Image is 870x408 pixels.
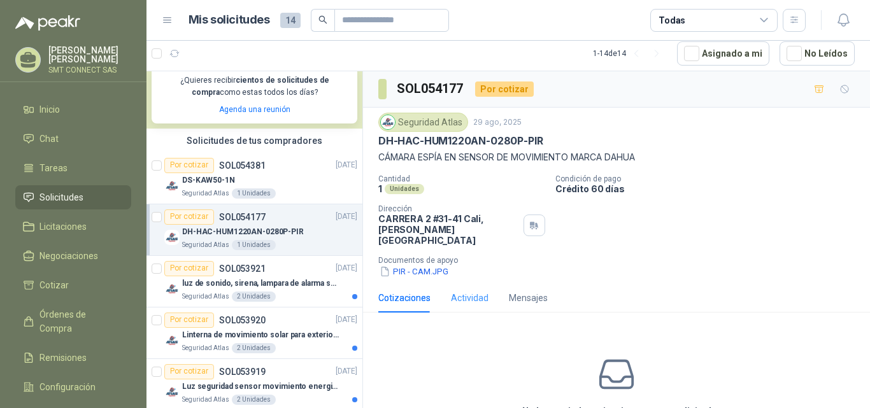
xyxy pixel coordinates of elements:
[48,46,131,64] p: [PERSON_NAME] [PERSON_NAME]
[182,278,341,290] p: luz de sonido, sirena, lampara de alarma solar
[219,105,290,114] a: Agenda una reunión
[780,41,855,66] button: No Leídos
[15,244,131,268] a: Negociaciones
[378,213,518,246] p: CARRERA 2 #31-41 Cali , [PERSON_NAME][GEOGRAPHIC_DATA]
[378,183,382,194] p: 1
[164,261,214,276] div: Por cotizar
[15,215,131,239] a: Licitaciones
[48,66,131,74] p: SMT CONNECT SAS
[39,307,119,335] span: Órdenes de Compra
[15,156,131,180] a: Tareas
[232,343,276,353] div: 2 Unidades
[164,313,214,328] div: Por cotizar
[378,134,543,148] p: DH-HAC-HUM1220AN-0280P-PIR
[192,76,329,97] b: cientos de solicitudes de compra
[15,302,131,341] a: Órdenes de Compra
[146,307,362,359] a: Por cotizarSOL053920[DATE] Company LogoLinterna de movimiento solar para exteriores con 77 ledsSe...
[182,226,304,238] p: DH-HAC-HUM1220AN-0280P-PIR
[39,278,69,292] span: Cotizar
[146,129,362,153] div: Solicitudes de tus compradores
[593,43,667,64] div: 1 - 14 de 14
[182,381,341,393] p: Luz seguridad sensor movimiento energia solar
[15,273,131,297] a: Cotizar
[509,291,548,305] div: Mensajes
[182,329,341,341] p: Linterna de movimiento solar para exteriores con 77 leds
[189,11,270,29] h1: Mis solicitudes
[164,384,180,400] img: Company Logo
[39,220,87,234] span: Licitaciones
[164,178,180,193] img: Company Logo
[182,395,229,405] p: Seguridad Atlas
[378,150,855,164] p: CÁMARA ESPÍA EN SENSOR DE MOVIMIENTO MARCA DAHUA
[381,115,395,129] img: Company Logo
[164,333,180,348] img: Company Logo
[39,249,98,263] span: Negociaciones
[39,380,96,394] span: Configuración
[146,204,362,256] a: Por cotizarSOL054177[DATE] Company LogoDH-HAC-HUM1220AN-0280P-PIRSeguridad Atlas1 Unidades
[232,188,276,199] div: 1 Unidades
[15,375,131,399] a: Configuración
[232,292,276,302] div: 2 Unidades
[219,161,266,170] p: SOL054381
[385,184,424,194] div: Unidades
[378,174,545,183] p: Cantidad
[397,79,465,99] h3: SOL054177
[378,265,450,278] button: PIR - CAM.JPG
[659,13,685,27] div: Todas
[555,174,865,183] p: Condición de pago
[378,204,518,213] p: Dirección
[15,185,131,209] a: Solicitudes
[15,346,131,370] a: Remisiones
[336,211,357,223] p: [DATE]
[182,343,229,353] p: Seguridad Atlas
[475,81,534,97] div: Por cotizar
[336,365,357,377] p: [DATE]
[146,153,362,204] a: Por cotizarSOL054381[DATE] Company LogoDS-KAW50-1NSeguridad Atlas1 Unidades
[15,97,131,122] a: Inicio
[219,213,266,222] p: SOL054177
[219,367,266,376] p: SOL053919
[378,256,865,265] p: Documentos de apoyo
[164,281,180,297] img: Company Logo
[219,316,266,325] p: SOL053920
[378,113,468,132] div: Seguridad Atlas
[39,161,68,175] span: Tareas
[318,15,327,24] span: search
[164,209,214,225] div: Por cotizar
[232,395,276,405] div: 2 Unidades
[15,127,131,151] a: Chat
[15,15,80,31] img: Logo peakr
[336,159,357,171] p: [DATE]
[182,240,229,250] p: Seguridad Atlas
[39,351,87,365] span: Remisiones
[336,262,357,274] p: [DATE]
[473,116,522,129] p: 29 ago, 2025
[146,256,362,307] a: Por cotizarSOL053921[DATE] Company Logoluz de sonido, sirena, lampara de alarma solarSeguridad At...
[39,132,59,146] span: Chat
[182,174,235,186] p: DS-KAW50-1N
[677,41,769,66] button: Asignado a mi
[378,291,431,305] div: Cotizaciones
[164,364,214,379] div: Por cotizar
[159,74,350,99] p: ¿Quieres recibir como estas todos los días?
[39,190,83,204] span: Solicitudes
[182,292,229,302] p: Seguridad Atlas
[164,158,214,173] div: Por cotizar
[555,183,865,194] p: Crédito 60 días
[280,13,301,28] span: 14
[232,240,276,250] div: 1 Unidades
[182,188,229,199] p: Seguridad Atlas
[451,291,488,305] div: Actividad
[336,314,357,326] p: [DATE]
[164,230,180,245] img: Company Logo
[219,264,266,273] p: SOL053921
[39,102,60,116] span: Inicio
